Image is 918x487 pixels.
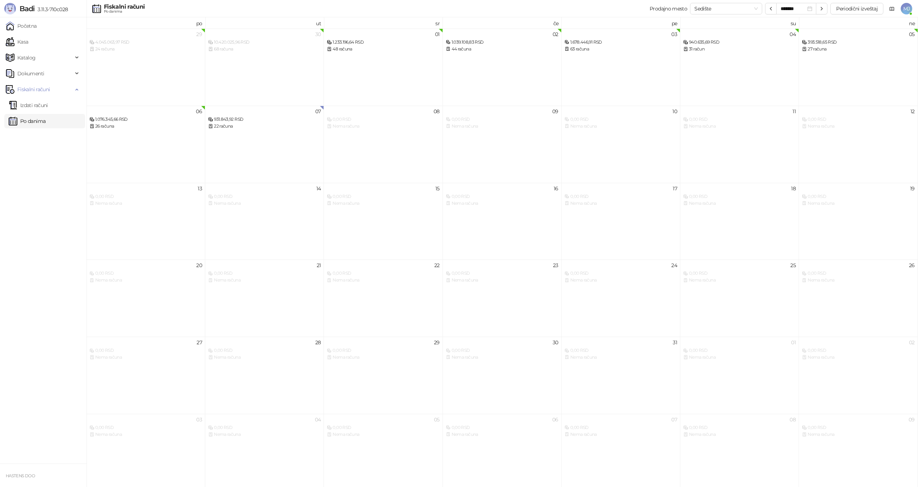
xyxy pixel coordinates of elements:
[910,186,915,191] div: 19
[35,6,68,13] span: 3.11.3-710c028
[434,340,440,345] div: 29
[434,109,440,114] div: 08
[790,417,796,422] div: 08
[443,260,562,337] td: 2025-10-23
[104,4,145,10] div: Fiskalni računi
[671,263,677,268] div: 24
[909,263,915,268] div: 26
[197,340,202,345] div: 27
[446,277,558,284] div: Nema računa
[17,82,50,97] span: Fiskalni računi
[565,431,677,438] div: Nema računa
[327,277,439,284] div: Nema računa
[680,183,799,260] td: 2025-10-18
[671,417,677,422] div: 07
[830,3,883,14] button: Periodični izveštaj
[327,193,439,200] div: 0,00 RSD
[6,35,28,49] a: Kasa
[208,270,321,277] div: 0,00 RSD
[446,193,558,200] div: 0,00 RSD
[89,200,202,207] div: Nema računa
[205,17,324,28] th: ut
[17,66,44,81] span: Dokumenti
[799,28,918,106] td: 2025-10-05
[683,424,796,431] div: 0,00 RSD
[446,46,558,53] div: 44 računa
[6,19,37,33] a: Početna
[89,270,202,277] div: 0,00 RSD
[89,347,202,354] div: 0,00 RSD
[562,183,680,260] td: 2025-10-17
[435,32,440,37] div: 01
[446,270,558,277] div: 0,00 RSD
[205,260,324,337] td: 2025-10-21
[327,116,439,123] div: 0,00 RSD
[208,46,321,53] div: 68 računa
[799,260,918,337] td: 2025-10-26
[446,200,558,207] div: Nema računa
[790,32,796,37] div: 04
[317,263,321,268] div: 21
[446,431,558,438] div: Nema računa
[443,17,562,28] th: če
[87,260,205,337] td: 2025-10-20
[443,28,562,106] td: 2025-10-02
[799,337,918,414] td: 2025-11-02
[316,186,321,191] div: 14
[443,106,562,183] td: 2025-10-09
[87,337,205,414] td: 2025-10-27
[683,277,796,284] div: Nema računa
[87,17,205,28] th: po
[315,109,321,114] div: 07
[790,263,796,268] div: 25
[89,431,202,438] div: Nema računa
[554,186,558,191] div: 16
[909,32,915,37] div: 05
[683,200,796,207] div: Nema računa
[565,123,677,130] div: Nema računa
[443,183,562,260] td: 2025-10-16
[446,354,558,361] div: Nema računa
[315,32,321,37] div: 30
[327,431,439,438] div: Nema računa
[89,424,202,431] div: 0,00 RSD
[802,277,914,284] div: Nema računa
[553,32,558,37] div: 02
[562,260,680,337] td: 2025-10-24
[802,193,914,200] div: 0,00 RSD
[802,431,914,438] div: Nema računa
[553,263,558,268] div: 23
[802,200,914,207] div: Nema računa
[799,17,918,28] th: ne
[909,417,915,422] div: 09
[89,354,202,361] div: Nema računa
[6,473,35,478] small: HASTENS DOO
[799,106,918,183] td: 2025-10-12
[680,337,799,414] td: 2025-11-01
[327,39,439,46] div: 1.233.196,64 RSD
[683,46,796,53] div: 31 račun
[196,32,202,37] div: 29
[683,39,796,46] div: 940.635,69 RSD
[683,347,796,354] div: 0,00 RSD
[208,354,321,361] div: Nema računa
[680,17,799,28] th: su
[683,123,796,130] div: Nema računa
[909,340,915,345] div: 02
[196,417,202,422] div: 03
[89,46,202,53] div: 24 računa
[680,106,799,183] td: 2025-10-11
[324,28,443,106] td: 2025-10-01
[208,347,321,354] div: 0,00 RSD
[208,123,321,130] div: 22 računa
[565,193,677,200] div: 0,00 RSD
[683,354,796,361] div: Nema računa
[327,270,439,277] div: 0,00 RSD
[446,39,558,46] div: 1.039.108,83 RSD
[565,424,677,431] div: 0,00 RSD
[802,270,914,277] div: 0,00 RSD
[87,183,205,260] td: 2025-10-13
[791,186,796,191] div: 18
[446,116,558,123] div: 0,00 RSD
[208,39,321,46] div: 10.420.025,96 RSD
